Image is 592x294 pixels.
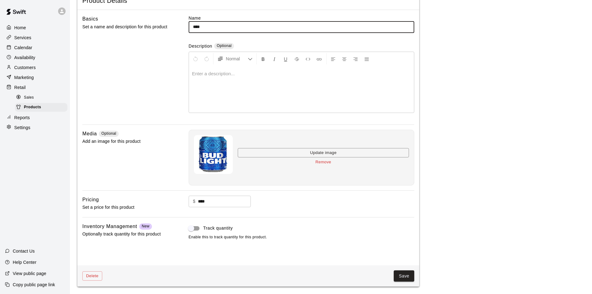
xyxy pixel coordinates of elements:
span: Sales [24,95,34,101]
p: Add an image for this product [82,138,169,145]
p: Set a price for this product [82,203,169,211]
div: Sales [15,93,67,102]
button: Format Underline [280,53,291,64]
button: Justify Align [361,53,372,64]
a: Settings [5,123,65,132]
a: Retail [5,83,65,92]
p: Calendar [14,44,32,51]
p: Help Center [13,259,36,265]
a: Home [5,23,65,32]
a: Reports [5,113,65,122]
a: Products [15,102,70,112]
p: Contact Us [13,248,35,254]
h6: Basics [82,15,98,23]
a: Availability [5,53,65,62]
p: Optionally track quantity for this product [82,230,169,238]
a: Calendar [5,43,65,52]
a: Sales [15,93,70,102]
button: Center Align [339,53,350,64]
button: Format Bold [258,53,268,64]
span: Products [24,104,41,110]
button: Insert Code [303,53,313,64]
p: $ [193,198,195,205]
span: Normal [226,56,248,62]
p: Copy public page link [13,282,55,288]
button: Formatting Options [215,53,255,64]
button: Delete [82,271,102,281]
h6: Inventory Management [82,222,137,231]
span: Track quantity [203,225,233,231]
div: Products [15,103,67,112]
p: Retail [14,84,26,91]
button: Update image [238,148,409,158]
label: Name [189,15,414,21]
button: Insert Link [314,53,324,64]
p: Services [14,35,31,41]
h6: Media [82,130,97,138]
button: Format Strikethrough [291,53,302,64]
button: Undo [190,53,201,64]
button: Left Align [328,53,338,64]
button: Save [394,270,414,282]
p: Customers [14,64,36,71]
label: Description [189,43,212,50]
p: Availability [14,54,35,61]
p: Home [14,25,26,31]
img: product image [194,135,233,174]
span: Enable this to track quantity for this product. [189,234,414,240]
a: Services [5,33,65,42]
span: Optional [101,131,116,136]
p: View public page [13,270,46,277]
p: Reports [14,114,30,121]
button: Format Italics [269,53,280,64]
span: New [142,224,149,228]
button: Right Align [350,53,361,64]
p: Settings [14,124,30,131]
span: Optional [217,44,232,48]
button: Redo [201,53,212,64]
p: Marketing [14,74,34,81]
a: Marketing [5,73,65,82]
button: Remove [238,157,409,167]
p: Set a name and description for this product [82,23,169,31]
h6: Pricing [82,196,99,204]
a: Customers [5,63,65,72]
